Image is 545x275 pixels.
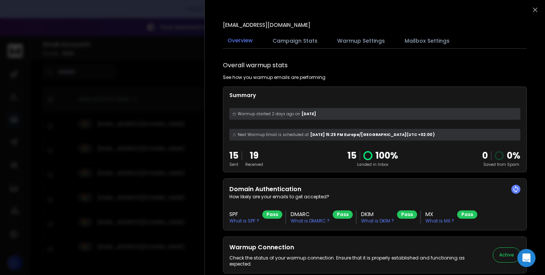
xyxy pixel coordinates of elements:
[229,150,238,162] p: 15
[229,210,259,218] h3: SPF
[333,32,389,49] button: Warmup Settings
[229,108,520,120] div: [DATE]
[347,150,357,162] p: 15
[229,129,520,141] div: [DATE] 15:25 PM Europe/[GEOGRAPHIC_DATA] (UTC +02:00 )
[361,218,394,224] p: What is DKIM ?
[223,32,257,49] button: Overview
[425,210,454,218] h3: MX
[229,255,484,267] p: Check the status of your warmup connection. Ensure that it is properly established and functionin...
[400,32,454,49] button: Mailbox Settings
[238,111,300,117] span: Warmup started 2 days ago on
[245,150,263,162] p: 19
[223,61,288,70] h1: Overall warmup stats
[223,74,325,80] p: See how you warmup emails are performing
[397,210,417,219] div: Pass
[482,162,520,167] p: Saved from Spam
[425,218,454,224] p: What is MX ?
[223,21,310,29] p: [EMAIL_ADDRESS][DOMAIN_NAME]
[229,194,520,200] p: How likely are your emails to get accepted?
[238,132,309,137] span: Next Warmup Email is scheduled at
[229,162,238,167] p: Sent
[375,150,398,162] p: 100 %
[291,210,330,218] h3: DMARC
[268,32,322,49] button: Campaign Stats
[229,243,484,252] h2: Warmup Connection
[347,162,398,167] p: Landed in Inbox
[229,218,259,224] p: What is SPF ?
[517,249,536,267] div: Open Intercom Messenger
[245,162,263,167] p: Received
[361,210,394,218] h3: DKIM
[457,210,477,219] div: Pass
[507,150,520,162] p: 0 %
[482,149,488,162] strong: 0
[493,247,520,263] button: Active
[291,218,330,224] p: What is DMARC ?
[229,91,520,99] p: Summary
[333,210,353,219] div: Pass
[262,210,282,219] div: Pass
[229,185,520,194] h2: Domain Authentication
